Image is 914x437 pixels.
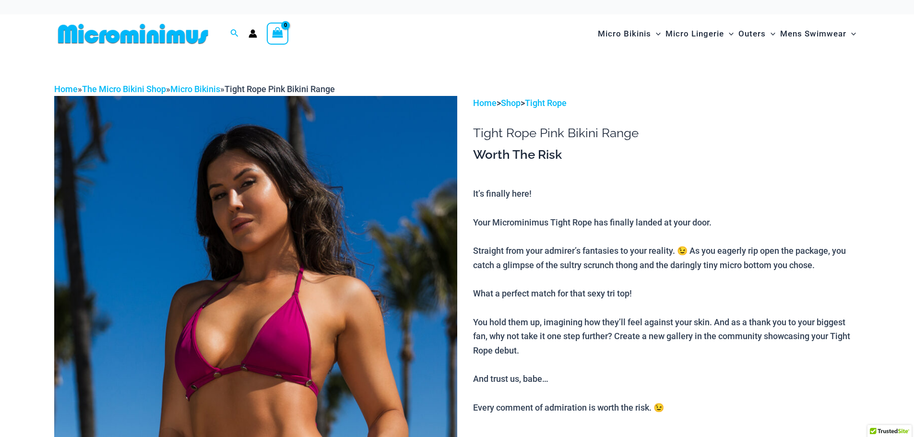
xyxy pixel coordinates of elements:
[595,19,663,48] a: Micro BikinisMenu ToggleMenu Toggle
[846,22,856,46] span: Menu Toggle
[738,22,766,46] span: Outers
[663,19,736,48] a: Micro LingerieMenu ToggleMenu Toggle
[473,187,860,414] p: It’s finally here! Your Microminimus Tight Rope has finally landed at your door. Straight from yo...
[230,28,239,40] a: Search icon link
[225,84,335,94] span: Tight Rope Pink Bikini Range
[766,22,775,46] span: Menu Toggle
[54,23,212,45] img: MM SHOP LOGO FLAT
[724,22,734,46] span: Menu Toggle
[598,22,651,46] span: Micro Bikinis
[525,98,567,108] a: Tight Rope
[736,19,778,48] a: OutersMenu ToggleMenu Toggle
[249,29,257,38] a: Account icon link
[473,147,860,163] h3: Worth The Risk
[780,22,846,46] span: Mens Swimwear
[54,84,78,94] a: Home
[82,84,166,94] a: The Micro Bikini Shop
[665,22,724,46] span: Micro Lingerie
[651,22,661,46] span: Menu Toggle
[778,19,858,48] a: Mens SwimwearMenu ToggleMenu Toggle
[170,84,220,94] a: Micro Bikinis
[594,18,860,50] nav: Site Navigation
[267,23,289,45] a: View Shopping Cart, empty
[54,84,335,94] span: » » »
[501,98,521,108] a: Shop
[473,126,860,141] h1: Tight Rope Pink Bikini Range
[473,96,860,110] p: > >
[473,98,497,108] a: Home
